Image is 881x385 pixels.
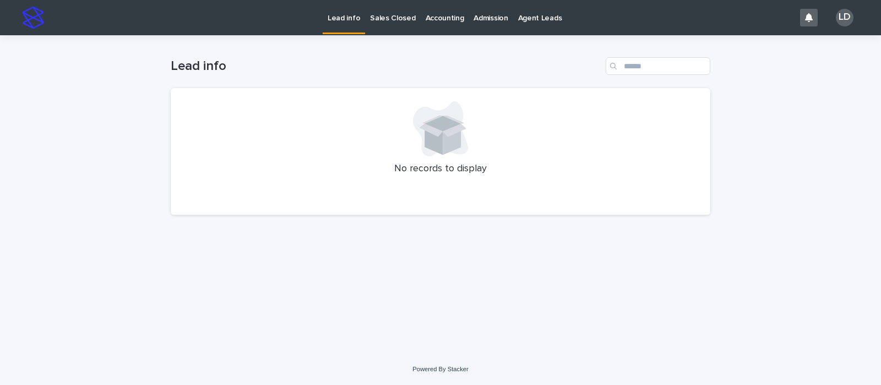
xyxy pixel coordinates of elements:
[836,9,853,26] div: LD
[22,7,44,29] img: stacker-logo-s-only.png
[412,366,468,372] a: Powered By Stacker
[184,163,697,175] p: No records to display
[606,57,710,75] input: Search
[171,58,601,74] h1: Lead info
